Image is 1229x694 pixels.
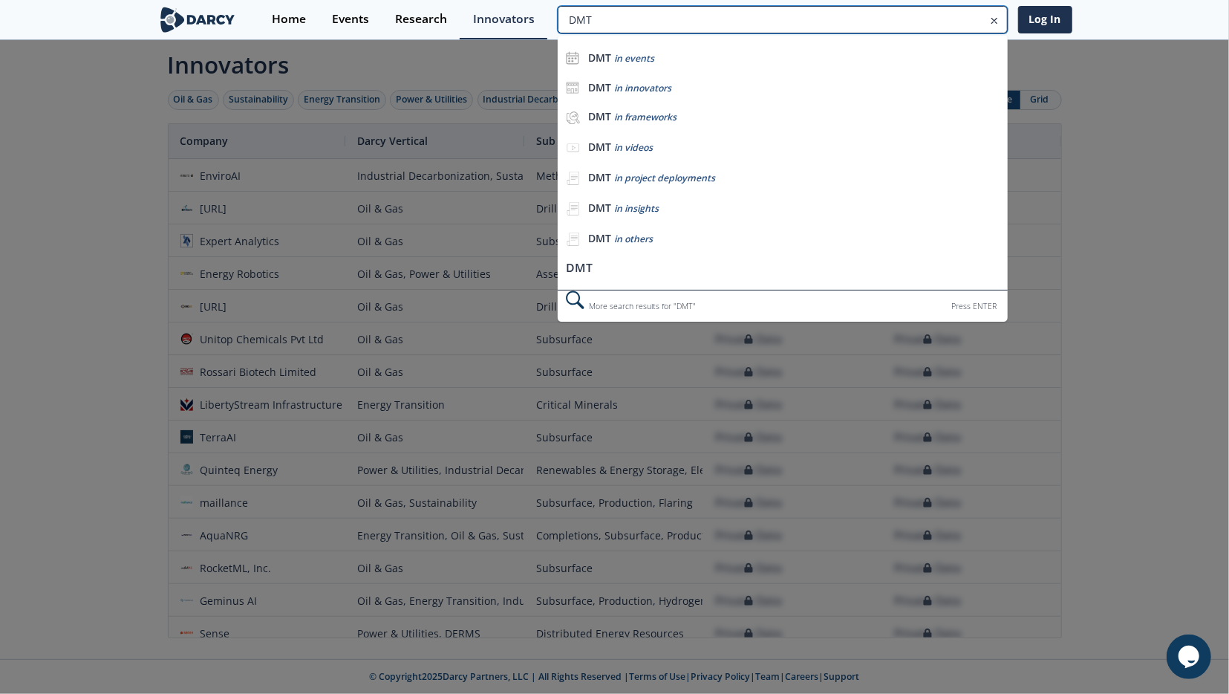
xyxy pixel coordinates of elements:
b: DMT [588,109,611,123]
b: DMT [588,231,611,245]
span: in frameworks [614,111,677,123]
iframe: chat widget [1167,635,1214,679]
span: in events [614,52,654,65]
span: in innovators [614,82,671,94]
div: Research [395,13,447,25]
b: DMT [588,201,611,215]
a: Log In [1018,6,1072,33]
img: icon [566,51,579,65]
b: DMT [588,140,611,154]
span: in others [614,233,653,245]
span: in videos [614,141,653,154]
div: Events [332,13,369,25]
img: logo-wide.svg [157,7,238,33]
b: DMT [588,51,611,65]
div: Home [272,13,306,25]
span: in insights [614,202,659,215]
img: icon [566,81,579,94]
div: More search results for " DMT " [558,290,1007,322]
input: Advanced Search [558,6,1007,33]
b: DMT [588,80,611,94]
span: in project deployments [614,172,715,184]
li: DMT [558,255,1007,282]
div: Innovators [473,13,535,25]
div: Press ENTER [952,299,997,314]
b: DMT [588,170,611,184]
